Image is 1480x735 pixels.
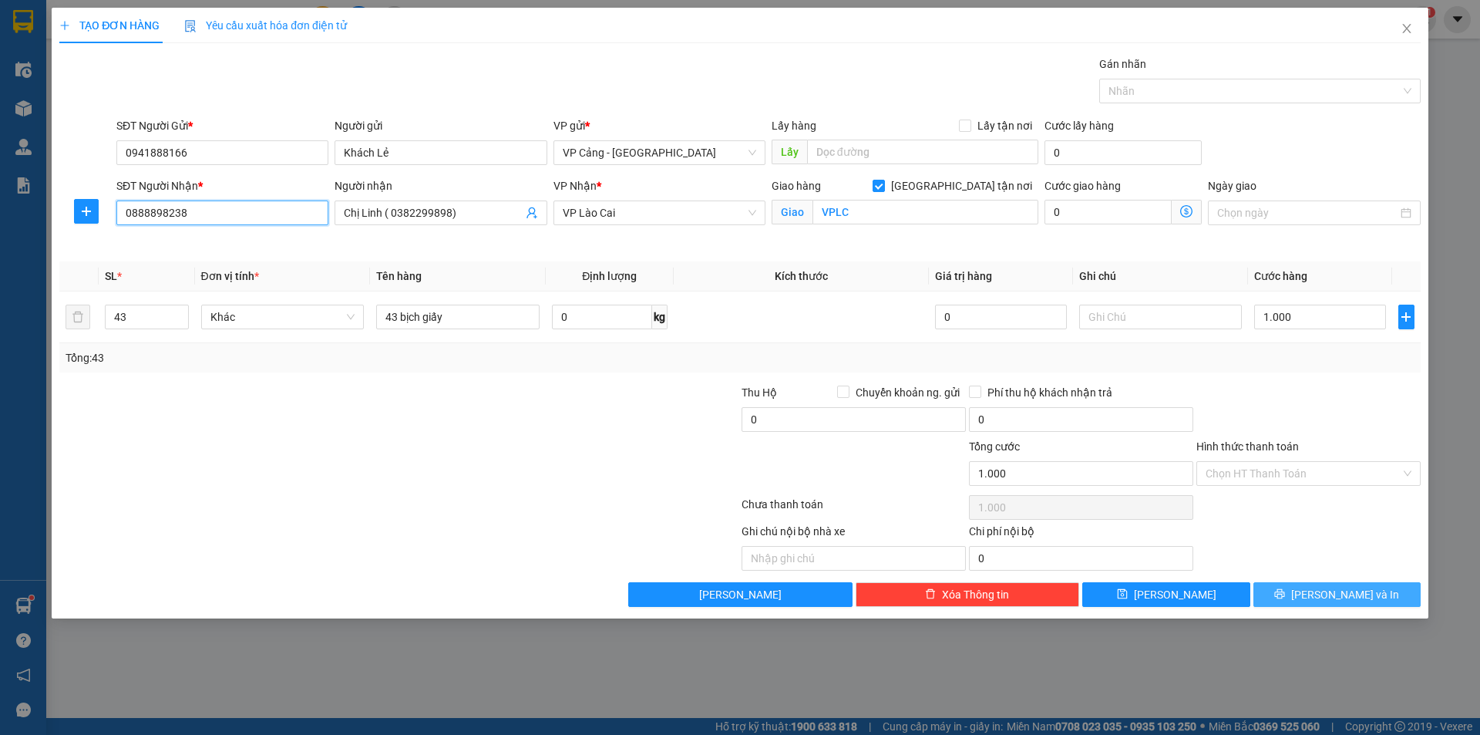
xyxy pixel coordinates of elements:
[582,270,637,282] span: Định lượng
[210,305,355,329] span: Khác
[772,140,807,164] span: Lấy
[1291,586,1399,603] span: [PERSON_NAME] và In
[742,523,966,546] div: Ghi chú nội bộ nhà xe
[1208,180,1256,192] label: Ngày giao
[1117,588,1128,601] span: save
[150,89,242,106] span: LC1009250150
[1196,440,1299,453] label: Hình thức thanh toán
[1044,180,1121,192] label: Cước giao hàng
[775,270,828,282] span: Kích thước
[969,523,1193,546] div: Chi phí nội bộ
[1073,261,1249,292] th: Ghi chú
[553,180,597,192] span: VP Nhận
[66,305,90,329] button: delete
[66,85,133,109] strong: TĐ chuyển phát:
[969,440,1020,453] span: Tổng cước
[772,200,812,224] span: Giao
[82,97,149,121] strong: 02143888555, 0243777888
[981,384,1118,401] span: Phí thu hộ khách nhận trả
[563,141,756,164] span: VP Cảng - Hà Nội
[184,20,197,32] img: icon
[812,200,1038,224] input: Giao tận nơi
[201,270,259,282] span: Đơn vị tính
[1044,120,1114,132] label: Cước lấy hàng
[1099,58,1146,70] label: Gán nhãn
[75,205,98,217] span: plus
[376,305,540,329] input: VD: Bàn, Ghế
[807,140,1038,164] input: Dọc đường
[942,586,1009,603] span: Xóa Thông tin
[628,582,853,607] button: [PERSON_NAME]
[652,305,668,329] span: kg
[1385,8,1428,51] button: Close
[935,305,1066,329] input: 0
[526,207,538,219] span: user-add
[59,20,70,31] span: plus
[742,546,966,571] input: Nhập ghi chú
[70,12,145,46] strong: VIỆT HIẾU LOGISTIC
[1254,270,1307,282] span: Cước hàng
[925,588,936,601] span: delete
[74,199,99,224] button: plus
[935,270,992,282] span: Giá trị hàng
[1079,305,1243,329] input: Ghi Chú
[69,49,146,82] strong: PHIẾU GỬI HÀNG
[335,177,547,194] div: Người nhận
[376,270,422,282] span: Tên hàng
[563,201,756,224] span: VP Lào Cai
[740,496,967,523] div: Chưa thanh toán
[849,384,966,401] span: Chuyển khoản ng. gửi
[1274,588,1285,601] span: printer
[116,117,328,134] div: SĐT Người Gửi
[856,582,1080,607] button: deleteXóa Thông tin
[1044,140,1202,165] input: Cước lấy hàng
[553,117,765,134] div: VP gửi
[1082,582,1250,607] button: save[PERSON_NAME]
[885,177,1038,194] span: [GEOGRAPHIC_DATA] tận nơi
[772,180,821,192] span: Giao hàng
[116,177,328,194] div: SĐT Người Nhận
[699,586,782,603] span: [PERSON_NAME]
[1253,582,1421,607] button: printer[PERSON_NAME] và In
[1134,586,1216,603] span: [PERSON_NAME]
[1044,200,1172,224] input: Cước giao hàng
[5,46,65,106] img: logo
[184,19,347,32] span: Yêu cầu xuất hóa đơn điện tử
[1180,205,1192,217] span: dollar-circle
[1398,305,1414,329] button: plus
[335,117,547,134] div: Người gửi
[1399,311,1414,323] span: plus
[59,19,160,32] span: TẠO ĐƠN HÀNG
[742,386,777,399] span: Thu Hộ
[66,349,571,366] div: Tổng: 43
[105,270,117,282] span: SL
[971,117,1038,134] span: Lấy tận nơi
[772,120,816,132] span: Lấy hàng
[1401,22,1413,35] span: close
[1217,204,1397,221] input: Ngày giao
